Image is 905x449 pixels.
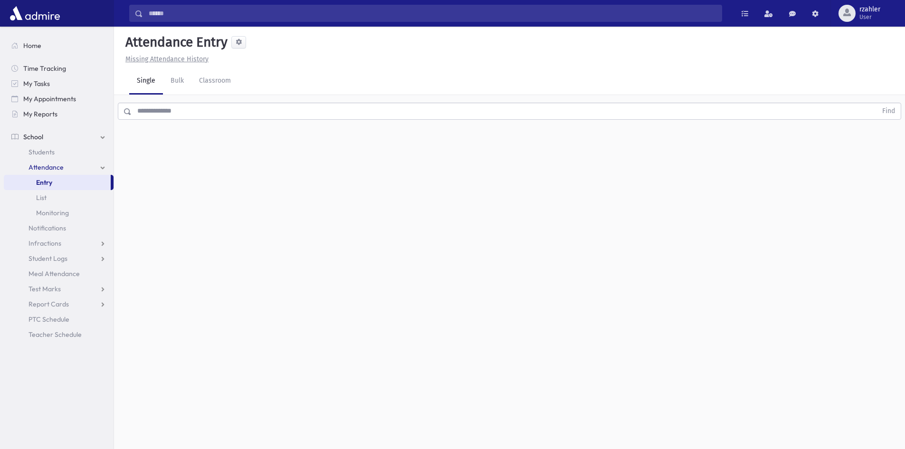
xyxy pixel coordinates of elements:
img: AdmirePro [8,4,62,23]
a: My Tasks [4,76,114,91]
a: Home [4,38,114,53]
a: Time Tracking [4,61,114,76]
a: Infractions [4,236,114,251]
a: Report Cards [4,296,114,312]
span: Monitoring [36,209,69,217]
span: Home [23,41,41,50]
span: Teacher Schedule [29,330,82,339]
a: PTC Schedule [4,312,114,327]
span: List [36,193,47,202]
u: Missing Attendance History [125,55,209,63]
a: List [4,190,114,205]
span: Infractions [29,239,61,248]
a: Monitoring [4,205,114,220]
a: Bulk [163,68,191,95]
span: My Reports [23,110,57,118]
a: Attendance [4,160,114,175]
span: Time Tracking [23,64,66,73]
h5: Attendance Entry [122,34,228,50]
a: Missing Attendance History [122,55,209,63]
span: PTC Schedule [29,315,69,324]
button: Find [876,103,901,119]
span: Attendance [29,163,64,172]
a: Notifications [4,220,114,236]
a: Students [4,144,114,160]
span: Notifications [29,224,66,232]
a: Meal Attendance [4,266,114,281]
span: Students [29,148,55,156]
span: User [859,13,880,21]
span: Student Logs [29,254,67,263]
a: My Appointments [4,91,114,106]
a: Entry [4,175,111,190]
a: Test Marks [4,281,114,296]
span: My Tasks [23,79,50,88]
a: Single [129,68,163,95]
span: Report Cards [29,300,69,308]
input: Search [143,5,722,22]
a: Teacher Schedule [4,327,114,342]
span: rzahler [859,6,880,13]
span: Test Marks [29,285,61,293]
span: Entry [36,178,52,187]
span: Meal Attendance [29,269,80,278]
span: School [23,133,43,141]
a: Student Logs [4,251,114,266]
span: My Appointments [23,95,76,103]
a: Classroom [191,68,238,95]
a: School [4,129,114,144]
a: My Reports [4,106,114,122]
